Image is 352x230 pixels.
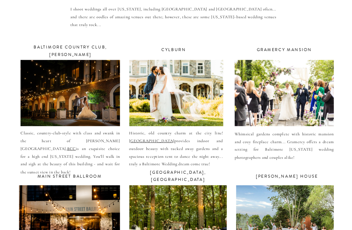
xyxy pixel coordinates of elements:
a: [GEOGRAPHIC_DATA], [GEOGRAPHIC_DATA] [141,169,215,177]
a: BCC [67,146,76,151]
a: [GEOGRAPHIC_DATA] [129,138,174,143]
a: [PERSON_NAME] house [250,173,324,181]
a: Whimsical gardens complete with historic mansion and cozy fireplace charm... Gramercy offers a dr... [235,130,334,169]
a: cylburn [137,47,211,55]
a: main street ballroom [33,173,107,181]
a: baltimore country club, [PERSON_NAME][GEOGRAPHIC_DATA] [34,44,108,57]
p: Historic, old country charm at the city line! provides indoor and outdoor beauty with tucked away... [129,129,223,159]
p: Classic, country-club-style with class and swank in the heart of [PERSON_NAME][GEOGRAPHIC_DATA], ... [21,129,120,168]
a: gramercy mansion [247,47,321,55]
p: I shoot weddings all over [US_STATE], including [GEOGRAPHIC_DATA] and [GEOGRAPHIC_DATA] often... ... [70,6,276,33]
